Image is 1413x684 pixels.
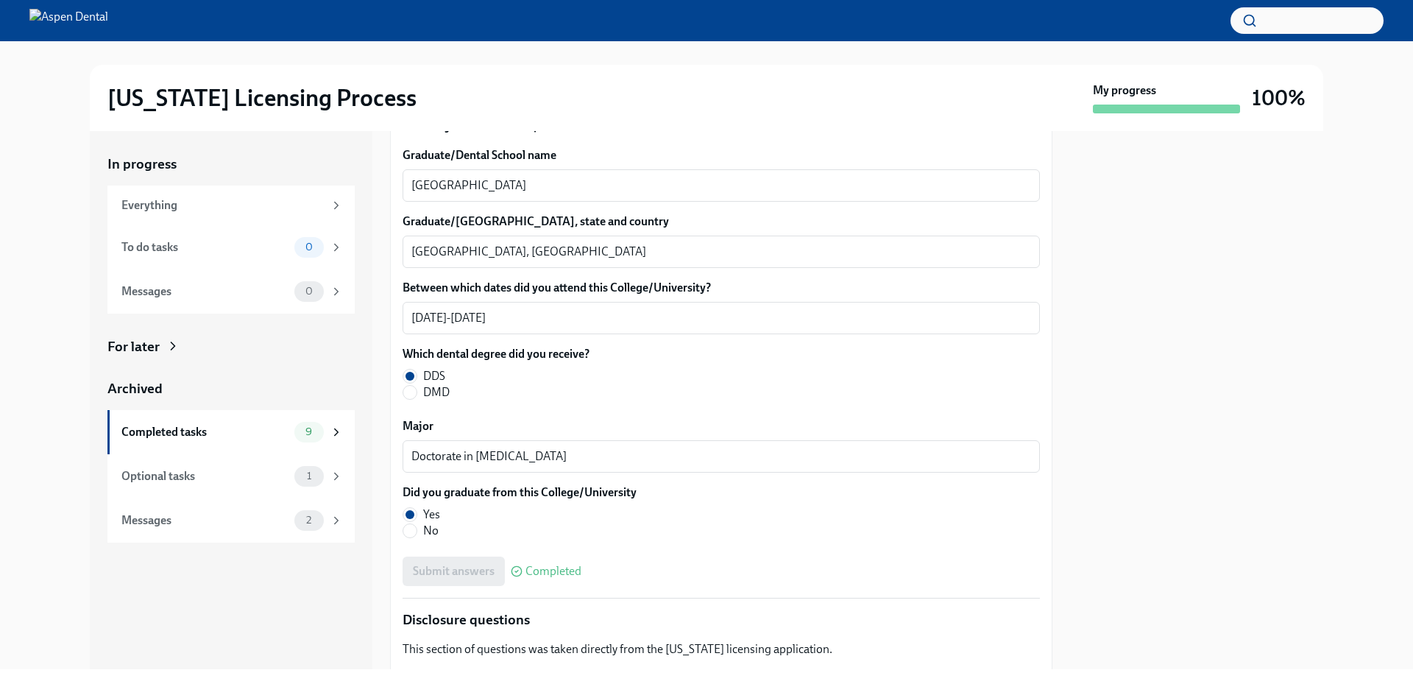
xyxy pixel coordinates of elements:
textarea: Doctorate in [MEDICAL_DATA] [411,448,1031,465]
div: Messages [121,283,288,300]
label: Graduate/Dental School name [403,147,1040,163]
a: To do tasks0 [107,225,355,269]
p: Disclosure questions [403,610,1040,630]
span: 0 [297,286,322,297]
div: Completed tasks [121,424,288,440]
span: DMD [423,384,450,401]
a: Messages2 [107,498,355,543]
div: Everything [121,197,324,214]
span: 9 [297,426,321,437]
textarea: [GEOGRAPHIC_DATA], [GEOGRAPHIC_DATA] [411,243,1031,261]
span: Completed [525,565,581,577]
a: For later [107,337,355,356]
label: Which dental degree did you receive? [403,346,589,362]
label: Between which dates did you attend this College/University? [403,280,1040,296]
a: Archived [107,379,355,398]
textarea: [GEOGRAPHIC_DATA] [411,177,1031,194]
label: Did you graduate from this College/University [403,484,637,501]
h2: [US_STATE] Licensing Process [107,83,417,113]
a: Optional tasks1 [107,454,355,498]
strong: My progress [1093,82,1156,99]
div: Optional tasks [121,468,288,484]
p: This section of questions was taken directly from the [US_STATE] licensing application. [403,641,1040,657]
span: 0 [297,241,322,253]
div: Messages [121,512,288,529]
a: Completed tasks9 [107,410,355,454]
a: Everything [107,186,355,225]
div: To do tasks [121,239,288,255]
span: DDS [423,368,445,384]
a: In progress [107,155,355,174]
a: Messages0 [107,269,355,314]
span: No [423,523,439,539]
textarea: [DATE]-[DATE] [411,309,1031,327]
h3: 100% [1252,85,1306,111]
span: Yes [423,507,440,523]
div: For later [107,337,160,356]
label: Graduate/[GEOGRAPHIC_DATA], state and country [403,214,1040,230]
img: Aspen Dental [29,9,108,32]
span: 1 [298,470,320,482]
span: 2 [297,515,320,526]
label: Major [403,418,1040,434]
